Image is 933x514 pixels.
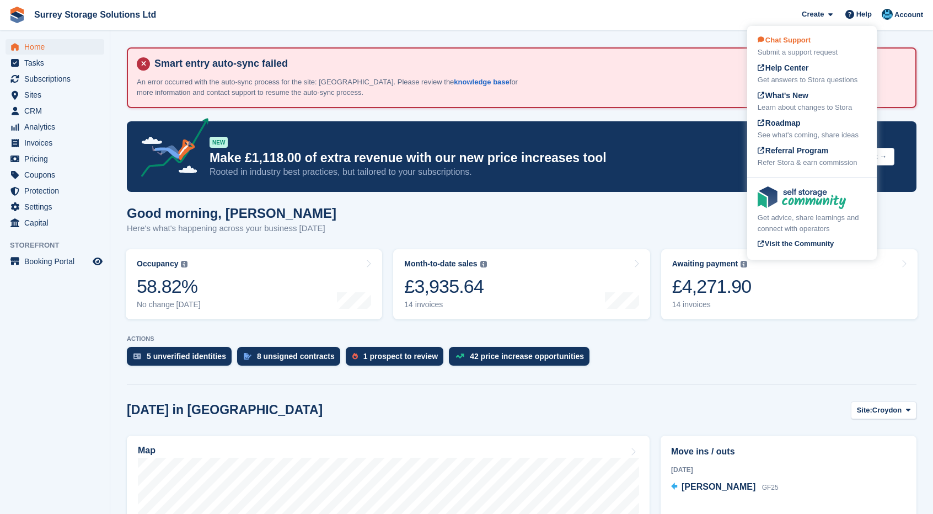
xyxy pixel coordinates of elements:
[24,87,90,103] span: Sites
[363,352,438,361] div: 1 prospect to review
[6,199,104,215] a: menu
[856,9,872,20] span: Help
[6,71,104,87] a: menu
[10,240,110,251] span: Storefront
[758,90,866,113] a: What's New Learn about changes to Stora
[137,77,523,98] p: An error occurred with the auto-sync process for the site: [GEOGRAPHIC_DATA]. Please review the f...
[138,446,155,456] h2: Map
[210,137,228,148] div: NEW
[210,150,820,166] p: Make £1,118.00 of extra revenue with our new price increases tool
[758,62,866,85] a: Help Center Get answers to Stora questions
[24,135,90,151] span: Invoices
[126,249,382,319] a: Occupancy 58.82% No change [DATE]
[758,74,866,85] div: Get answers to Stora questions
[127,222,336,235] p: Here's what's happening across your business [DATE]
[470,352,584,361] div: 42 price increase opportunities
[6,167,104,183] a: menu
[672,259,738,269] div: Awaiting payment
[91,255,104,268] a: Preview store
[671,480,779,495] a: [PERSON_NAME] GF25
[758,119,801,127] span: Roadmap
[6,119,104,135] a: menu
[352,353,358,360] img: prospect-51fa495bee0391a8d652442698ab0144808aea92771e9ea1ae160a38d050c398.svg
[857,405,872,416] span: Site:
[404,259,477,269] div: Month-to-date sales
[758,47,866,58] div: Submit a support request
[758,63,809,72] span: Help Center
[758,186,866,251] a: Get advice, share learnings and connect with operators Visit the Community
[762,484,779,491] span: GF25
[132,118,209,181] img: price-adjustments-announcement-icon-8257ccfd72463d97f412b2fc003d46551f7dbcb40ab6d574587a9cd5c0d94...
[346,347,449,371] a: 1 prospect to review
[133,353,141,360] img: verify_identity-adf6edd0f0f0b5bbfe63781bf79b02c33cf7c696d77639b501bdc392416b5a36.svg
[150,57,907,70] h4: Smart entry auto-sync failed
[257,352,335,361] div: 8 unsigned contracts
[9,7,25,23] img: stora-icon-8386f47178a22dfd0bd8f6a31ec36ba5ce8667c1dd55bd0f319d3a0aa187defe.svg
[6,183,104,199] a: menu
[137,275,201,298] div: 58.82%
[455,354,464,358] img: price_increase_opportunities-93ffe204e8149a01c8c9dc8f82e8f89637d9d84a8eef4429ea346261dce0b2c0.svg
[454,78,509,86] a: knowledge base
[672,300,752,309] div: 14 invoices
[671,465,906,475] div: [DATE]
[404,300,486,309] div: 14 invoices
[758,186,846,209] img: community-logo-e120dcb29bea30313fccf008a00513ea5fe9ad107b9d62852cae38739ed8438e.svg
[6,135,104,151] a: menu
[404,275,486,298] div: £3,935.64
[672,275,752,298] div: £4,271.90
[882,9,893,20] img: Sonny Harverson
[758,157,866,168] div: Refer Stora & earn commission
[24,71,90,87] span: Subscriptions
[24,215,90,231] span: Capital
[24,151,90,167] span: Pricing
[682,482,755,491] span: [PERSON_NAME]
[758,239,834,248] span: Visit the Community
[6,151,104,167] a: menu
[758,130,866,141] div: See what's coming, share ideas
[449,347,595,371] a: 42 price increase opportunities
[210,166,820,178] p: Rooted in industry best practices, but tailored to your subscriptions.
[758,36,811,44] span: Chat Support
[147,352,226,361] div: 5 unverified identities
[758,91,808,100] span: What's New
[181,261,187,267] img: icon-info-grey-7440780725fd019a000dd9b08b2336e03edf1995a4989e88bcd33f0948082b44.svg
[758,117,866,141] a: Roadmap See what's coming, share ideas
[24,167,90,183] span: Coupons
[851,401,916,420] button: Site: Croydon
[244,353,251,360] img: contract_signature_icon-13c848040528278c33f63329250d36e43548de30e8caae1d1a13099fd9432cc5.svg
[127,335,916,342] p: ACTIONS
[758,145,866,168] a: Referral Program Refer Stora & earn commission
[137,259,178,269] div: Occupancy
[894,9,923,20] span: Account
[24,39,90,55] span: Home
[6,103,104,119] a: menu
[671,445,906,458] h2: Move ins / outs
[24,103,90,119] span: CRM
[237,347,346,371] a: 8 unsigned contracts
[24,254,90,269] span: Booking Portal
[661,249,918,319] a: Awaiting payment £4,271.90 14 invoices
[6,215,104,231] a: menu
[6,254,104,269] a: menu
[480,261,487,267] img: icon-info-grey-7440780725fd019a000dd9b08b2336e03edf1995a4989e88bcd33f0948082b44.svg
[30,6,160,24] a: Surrey Storage Solutions Ltd
[127,403,323,417] h2: [DATE] in [GEOGRAPHIC_DATA]
[24,183,90,199] span: Protection
[6,55,104,71] a: menu
[24,55,90,71] span: Tasks
[393,249,650,319] a: Month-to-date sales £3,935.64 14 invoices
[137,300,201,309] div: No change [DATE]
[758,212,866,234] div: Get advice, share learnings and connect with operators
[758,146,828,155] span: Referral Program
[802,9,824,20] span: Create
[127,347,237,371] a: 5 unverified identities
[127,206,336,221] h1: Good morning, [PERSON_NAME]
[758,102,866,113] div: Learn about changes to Stora
[6,87,104,103] a: menu
[24,119,90,135] span: Analytics
[6,39,104,55] a: menu
[24,199,90,215] span: Settings
[872,405,902,416] span: Croydon
[741,261,747,267] img: icon-info-grey-7440780725fd019a000dd9b08b2336e03edf1995a4989e88bcd33f0948082b44.svg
